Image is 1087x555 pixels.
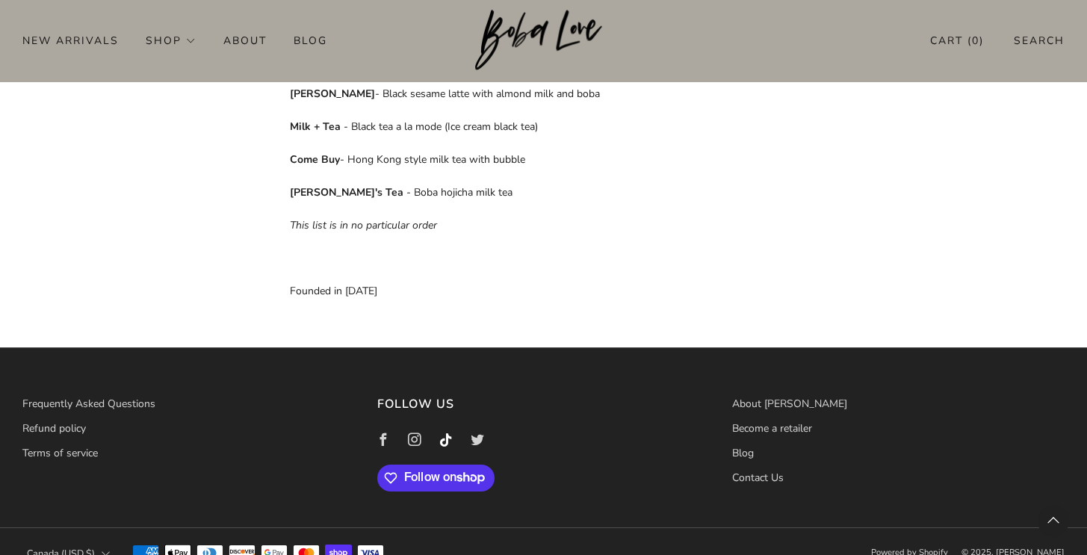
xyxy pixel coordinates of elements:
a: Cart [930,28,984,53]
items-count: 0 [972,34,979,48]
a: New Arrivals [22,28,119,52]
a: Become a retailer [732,421,812,435]
strong: [PERSON_NAME] [290,87,375,101]
em: This list is in no particular order [290,218,437,232]
a: Frequently Asked Questions [22,397,155,411]
img: Boba Love [475,10,612,71]
p: Founded in [DATE] [290,280,798,303]
b: Milk + Tea [290,120,341,134]
a: Search [1014,28,1065,53]
p: - Boba hojicha milk tea [290,182,798,204]
strong: Come Buy [290,152,340,167]
strong: [PERSON_NAME]'s Tea [290,185,403,199]
a: Refund policy [22,421,86,435]
a: Terms of service [22,446,98,460]
a: Shop [146,28,196,52]
a: About [PERSON_NAME] [732,397,847,411]
p: - Black sesame latte with almond milk and boba [290,83,798,105]
a: Blog [732,446,754,460]
a: About [223,28,267,52]
p: - Black tea a la mode (Ice cream black tea) [290,116,798,138]
a: Contact Us [732,471,784,485]
back-to-top-button: Back to top [1038,506,1069,537]
p: - Hong Kong style milk tea with bubble [290,149,798,171]
a: Boba Love [475,10,612,72]
a: Blog [294,28,327,52]
h3: Follow us [377,393,710,415]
